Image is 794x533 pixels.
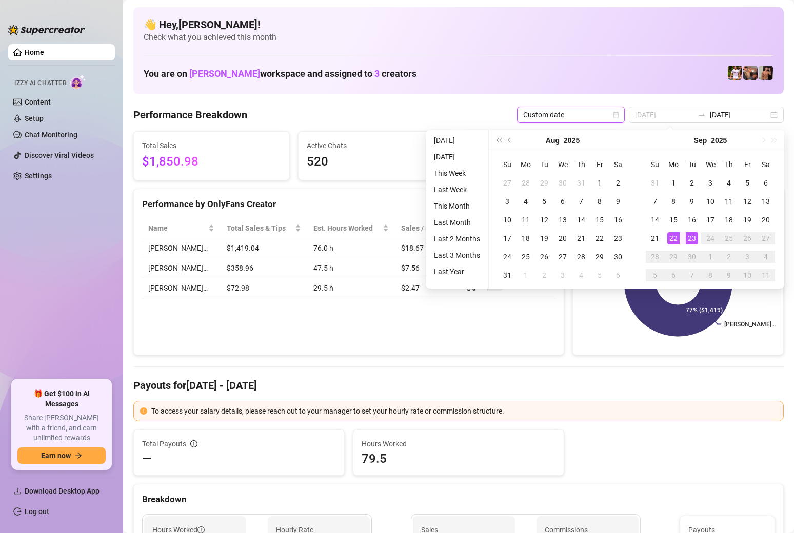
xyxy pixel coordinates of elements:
td: 2025-08-01 [590,174,609,192]
td: 2025-08-30 [609,248,627,266]
div: 1 [667,177,680,189]
img: Zach [759,66,773,80]
button: Earn nowarrow-right [17,447,106,464]
div: 15 [667,214,680,226]
td: 2025-09-08 [664,192,683,211]
td: 2025-10-01 [701,248,720,266]
td: 2025-08-02 [609,174,627,192]
text: [PERSON_NAME]… [724,321,776,328]
th: Su [646,155,664,174]
div: 29 [593,251,606,263]
li: [DATE] [430,151,484,163]
span: Download Desktop App [25,487,100,495]
div: 24 [704,232,717,244]
div: 26 [538,251,550,263]
span: Custom date [523,107,619,122]
div: 14 [649,214,661,226]
td: 2025-08-22 [590,229,609,248]
span: Hours Worked [362,438,555,449]
th: Mo [517,155,535,174]
td: 2025-07-29 [535,174,553,192]
td: 2025-08-18 [517,229,535,248]
div: 5 [741,177,753,189]
span: 520 [307,152,446,172]
td: 2025-09-12 [738,192,757,211]
span: Total Payouts [142,438,186,449]
div: 20 [557,232,569,244]
td: $358.96 [221,258,307,278]
div: 27 [760,232,772,244]
td: 2025-09-29 [664,248,683,266]
span: Sales / Hour [401,222,447,234]
td: 2025-09-01 [664,174,683,192]
a: Settings [25,172,52,180]
div: 27 [557,251,569,263]
div: 20 [760,214,772,226]
div: 1 [520,269,532,281]
th: Name [142,218,221,238]
span: 79.5 [362,450,555,467]
button: Previous month (PageUp) [504,130,515,151]
td: 2025-10-07 [683,266,701,284]
button: Last year (Control + left) [493,130,504,151]
td: 2025-10-10 [738,266,757,284]
div: 4 [723,177,735,189]
td: 2025-08-29 [590,248,609,266]
div: 25 [723,232,735,244]
td: 2025-08-25 [517,248,535,266]
span: arrow-right [75,452,82,459]
div: 11 [760,269,772,281]
td: 2025-09-02 [683,174,701,192]
td: 2025-09-05 [738,174,757,192]
td: 2025-09-20 [757,211,775,229]
div: 2 [686,177,698,189]
span: — [142,450,152,467]
button: Choose a year [564,130,580,151]
th: Total Sales & Tips [221,218,307,238]
td: [PERSON_NAME]… [142,238,221,258]
a: Discover Viral Videos [25,151,94,159]
td: 2025-09-02 [535,266,553,284]
td: 2025-08-31 [498,266,517,284]
a: Setup [25,114,44,122]
td: 2025-10-09 [720,266,738,284]
td: 2025-09-10 [701,192,720,211]
div: 3 [501,195,513,208]
h4: 👋 Hey, [PERSON_NAME] ! [144,17,773,32]
div: 15 [593,214,606,226]
div: 6 [760,177,772,189]
td: 2025-08-26 [535,248,553,266]
div: 29 [667,251,680,263]
td: 2025-09-09 [683,192,701,211]
h1: You are on workspace and assigned to creators [144,68,416,79]
div: 12 [538,214,550,226]
td: 2025-09-06 [609,266,627,284]
input: Start date [635,109,693,120]
td: 2025-09-01 [517,266,535,284]
div: 31 [649,177,661,189]
div: 31 [575,177,587,189]
div: 18 [520,232,532,244]
td: 2025-10-08 [701,266,720,284]
td: $7.56 [395,258,461,278]
span: 🎁 Get $100 in AI Messages [17,389,106,409]
a: Log out [25,507,49,516]
td: 2025-08-23 [609,229,627,248]
td: 2025-08-05 [535,192,553,211]
td: 2025-08-31 [646,174,664,192]
a: Content [25,98,51,106]
div: 19 [538,232,550,244]
div: 1 [704,251,717,263]
div: 6 [667,269,680,281]
th: Su [498,155,517,174]
div: To access your salary details, please reach out to your manager to set your hourly rate or commis... [151,405,777,417]
span: Name [148,222,206,234]
td: 2025-09-27 [757,229,775,248]
div: Est. Hours Worked [313,222,380,234]
div: 23 [686,232,698,244]
span: exclamation-circle [140,407,147,415]
img: logo-BBDzfeDw.svg [8,25,85,35]
div: 16 [612,214,624,226]
button: Choose a month [694,130,707,151]
h4: Payouts for [DATE] - [DATE] [133,378,784,393]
